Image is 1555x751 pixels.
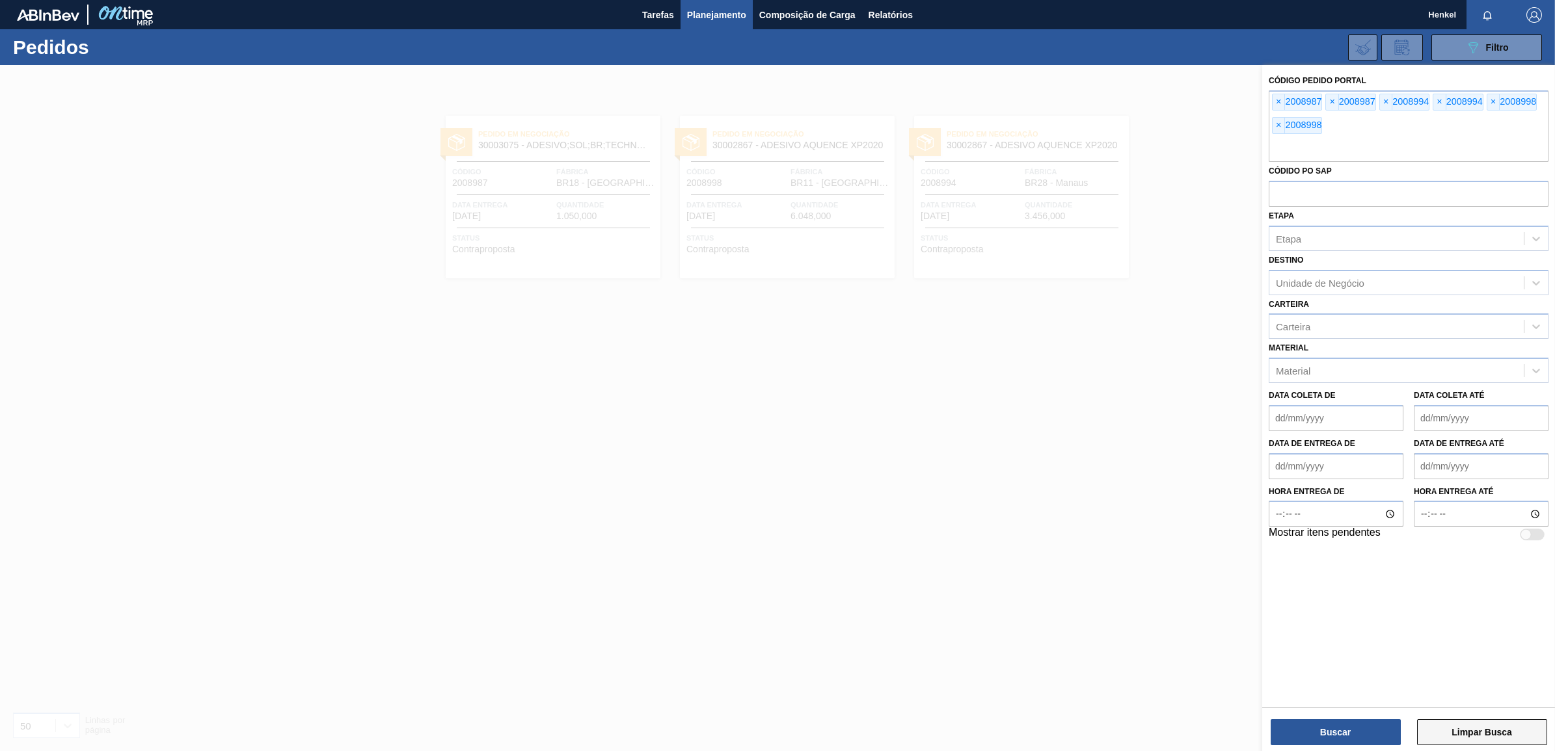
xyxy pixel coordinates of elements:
span: × [1433,94,1446,110]
label: Hora entrega até [1414,482,1548,501]
label: Data de Entrega até [1414,439,1504,448]
div: 2008987 [1272,94,1322,111]
div: Carteira [1276,321,1310,332]
div: 2008994 [1433,94,1483,111]
label: Data coleta de [1269,391,1335,400]
span: Composição de Carga [759,7,856,23]
label: Destino [1269,256,1303,265]
label: Hora entrega de [1269,482,1403,501]
input: dd/mm/yyyy [1269,453,1403,479]
div: Unidade de Negócio [1276,277,1364,288]
span: Filtro [1486,42,1509,53]
h1: Pedidos [13,40,214,55]
div: 2008998 [1272,117,1322,134]
span: × [1273,94,1285,110]
div: 2008998 [1487,94,1537,111]
div: Etapa [1276,233,1301,244]
span: Planejamento [687,7,746,23]
input: dd/mm/yyyy [1414,405,1548,431]
span: Tarefas [642,7,674,23]
span: × [1380,94,1392,110]
label: Data coleta até [1414,391,1484,400]
div: 2008987 [1325,94,1375,111]
button: Notificações [1467,6,1508,24]
label: Código Pedido Portal [1269,76,1366,85]
img: Logout [1526,7,1542,23]
span: × [1326,94,1338,110]
span: × [1273,118,1285,133]
span: Relatórios [869,7,913,23]
label: Data de Entrega de [1269,439,1355,448]
label: Mostrar itens pendentes [1269,527,1381,542]
div: Solicitação de Revisão de Pedidos [1381,34,1423,60]
label: Carteira [1269,300,1309,309]
img: TNhmsLtSVTkK8tSr43FrP2fwEKptu5GPRR3wAAAABJRU5ErkJggg== [17,9,79,21]
label: Códido PO SAP [1269,166,1332,176]
div: 2008994 [1379,94,1429,111]
div: Material [1276,365,1310,376]
label: Etapa [1269,211,1294,220]
div: Importar Negociações dos Pedidos [1348,34,1377,60]
span: × [1487,94,1500,110]
label: Material [1269,343,1308,352]
button: Filtro [1431,34,1542,60]
input: dd/mm/yyyy [1269,405,1403,431]
input: dd/mm/yyyy [1414,453,1548,479]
